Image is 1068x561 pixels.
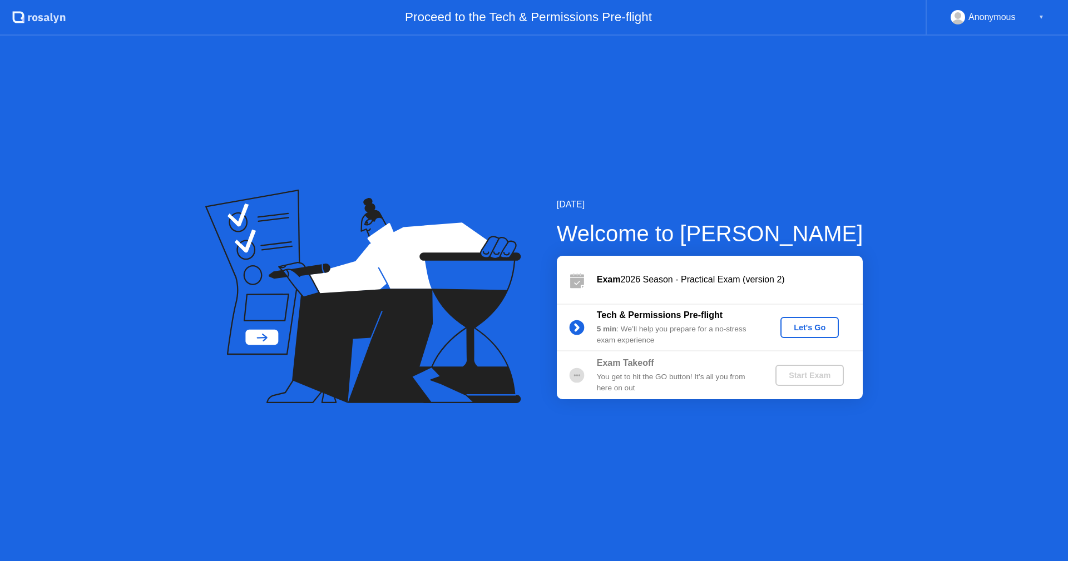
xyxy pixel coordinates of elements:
b: 5 min [597,325,617,333]
div: You get to hit the GO button! It’s all you from here on out [597,371,757,394]
div: ▼ [1039,10,1044,24]
div: Anonymous [968,10,1016,24]
button: Let's Go [780,317,839,338]
div: : We’ll help you prepare for a no-stress exam experience [597,324,757,346]
b: Tech & Permissions Pre-flight [597,310,723,320]
button: Start Exam [775,365,844,386]
b: Exam [597,275,621,284]
div: Let's Go [785,323,834,332]
div: Start Exam [780,371,839,380]
div: [DATE] [557,198,863,211]
div: 2026 Season - Practical Exam (version 2) [597,273,863,286]
div: Welcome to [PERSON_NAME] [557,217,863,250]
b: Exam Takeoff [597,358,654,368]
